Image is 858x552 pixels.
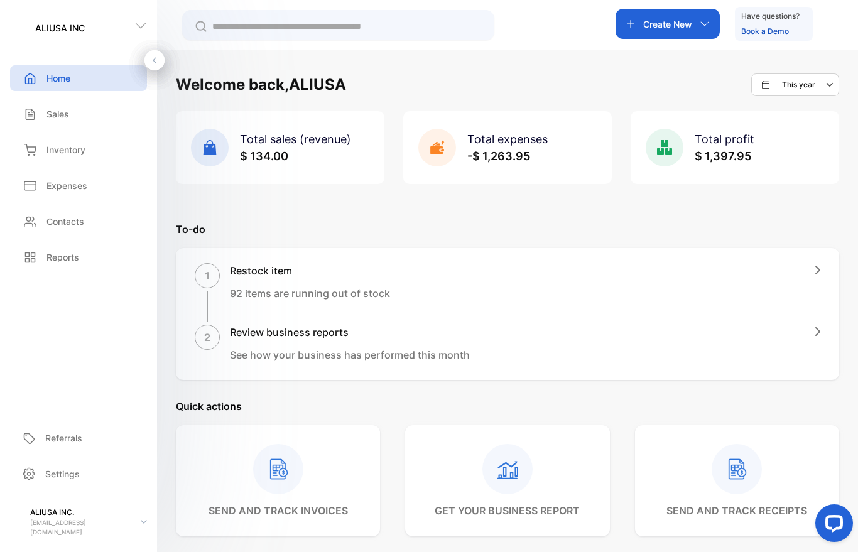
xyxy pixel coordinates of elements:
[46,179,87,192] p: Expenses
[230,347,470,362] p: See how your business has performed this month
[666,503,807,518] p: send and track receipts
[46,215,84,228] p: Contacts
[10,16,29,35] img: logo
[230,325,470,340] h1: Review business reports
[751,73,839,96] button: This year
[782,79,815,90] p: This year
[230,263,390,278] h1: Restock item
[205,268,210,283] p: 1
[30,507,131,518] p: ALIUSA INC.
[230,286,390,301] p: 92 items are running out of stock
[467,133,548,146] span: Total expenses
[45,467,80,480] p: Settings
[8,513,25,531] img: profile
[240,149,288,163] span: $ 134.00
[695,133,754,146] span: Total profit
[46,251,79,264] p: Reports
[616,9,720,39] button: Create New
[805,499,858,552] iframe: LiveChat chat widget
[828,9,847,39] button: avatar
[46,143,85,156] p: Inventory
[176,399,839,414] p: Quick actions
[741,26,789,36] a: Book a Demo
[45,431,82,445] p: Referrals
[828,13,847,31] img: avatar
[643,18,692,31] p: Create New
[695,149,751,163] span: $ 1,397.95
[35,21,85,35] p: ALIUSA INC
[30,518,131,537] p: [EMAIL_ADDRESS][DOMAIN_NAME]
[204,330,210,345] p: 2
[176,73,346,96] h1: Welcome back, ALIUSA
[435,503,580,518] p: get your business report
[240,133,351,146] span: Total sales (revenue)
[46,107,69,121] p: Sales
[209,503,348,518] p: send and track invoices
[176,222,839,237] p: To-do
[46,72,70,85] p: Home
[741,10,800,23] p: Have questions?
[467,149,530,163] span: -$ 1,263.95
